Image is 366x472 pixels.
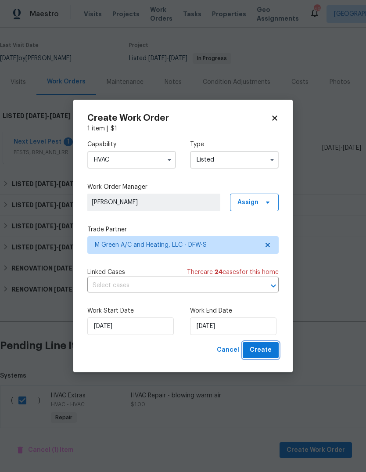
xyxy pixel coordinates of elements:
[87,317,174,335] input: M/D/YYYY
[243,342,279,358] button: Create
[87,225,279,234] label: Trade Partner
[95,241,258,249] span: M Green A/C and Heating, LLC - DFW-S
[187,268,279,277] span: There are case s for this home
[111,126,117,132] span: $ 1
[87,183,279,191] label: Work Order Manager
[190,317,276,335] input: M/D/YYYY
[87,268,125,277] span: Linked Cases
[190,306,279,315] label: Work End Date
[164,155,175,165] button: Show options
[213,342,243,358] button: Cancel
[237,198,258,207] span: Assign
[190,151,279,169] input: Select...
[190,140,279,149] label: Type
[267,155,277,165] button: Show options
[87,151,176,169] input: Select...
[215,269,222,275] span: 24
[87,140,176,149] label: Capability
[217,345,239,356] span: Cancel
[92,198,216,207] span: [PERSON_NAME]
[250,345,272,356] span: Create
[87,124,279,133] div: 1 item |
[267,280,280,292] button: Open
[87,306,176,315] label: Work Start Date
[87,279,254,292] input: Select cases
[87,114,271,123] h2: Create Work Order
